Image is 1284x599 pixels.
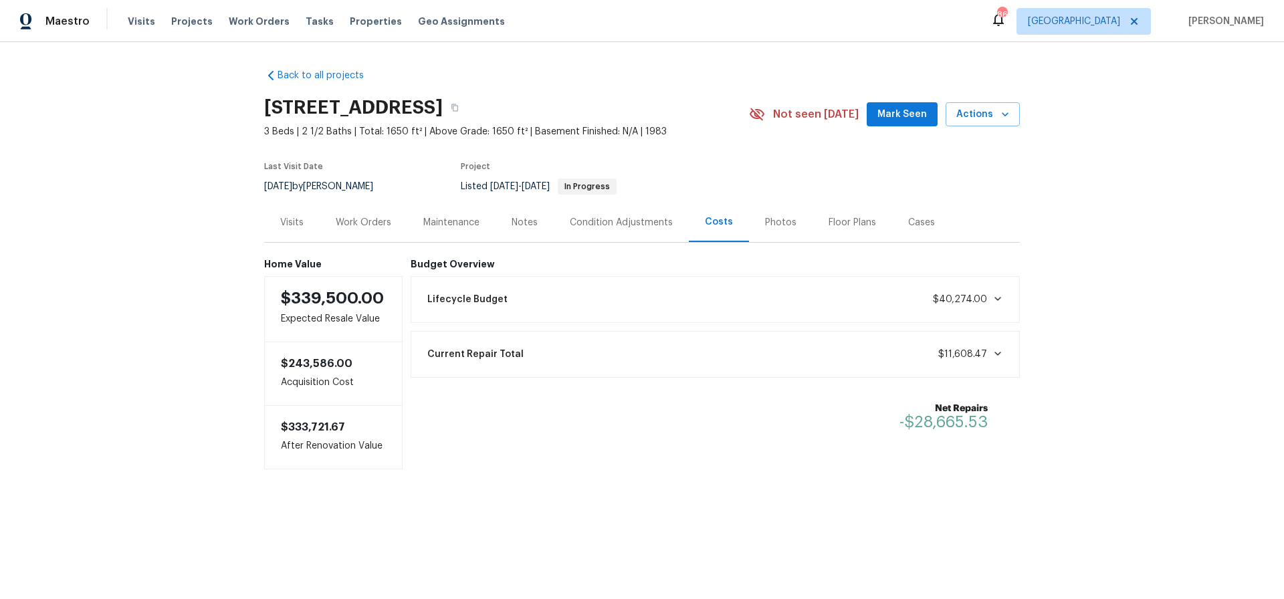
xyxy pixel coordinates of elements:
[938,350,987,359] span: $11,608.47
[306,17,334,26] span: Tasks
[423,216,479,229] div: Maintenance
[877,106,927,123] span: Mark Seen
[264,342,403,405] div: Acquisition Cost
[461,162,490,170] span: Project
[512,216,538,229] div: Notes
[264,405,403,469] div: After Renovation Value
[899,402,988,415] b: Net Repairs
[264,182,292,191] span: [DATE]
[427,293,508,306] span: Lifecycle Budget
[336,216,391,229] div: Work Orders
[281,422,345,433] span: $333,721.67
[1183,15,1264,28] span: [PERSON_NAME]
[350,15,402,28] span: Properties
[490,182,518,191] span: [DATE]
[418,15,505,28] span: Geo Assignments
[946,102,1020,127] button: Actions
[229,15,290,28] span: Work Orders
[264,259,403,269] h6: Home Value
[461,182,617,191] span: Listed
[933,295,987,304] span: $40,274.00
[281,290,384,306] span: $339,500.00
[128,15,155,28] span: Visits
[264,69,393,82] a: Back to all projects
[956,106,1009,123] span: Actions
[45,15,90,28] span: Maestro
[281,358,352,369] span: $243,586.00
[867,102,938,127] button: Mark Seen
[773,108,859,121] span: Not seen [DATE]
[490,182,550,191] span: -
[264,276,403,342] div: Expected Resale Value
[427,348,524,361] span: Current Repair Total
[1028,15,1120,28] span: [GEOGRAPHIC_DATA]
[559,183,615,191] span: In Progress
[171,15,213,28] span: Projects
[411,259,1021,269] h6: Budget Overview
[570,216,673,229] div: Condition Adjustments
[705,215,733,229] div: Costs
[997,8,1006,21] div: 86
[264,125,749,138] span: 3 Beds | 2 1/2 Baths | Total: 1650 ft² | Above Grade: 1650 ft² | Basement Finished: N/A | 1983
[765,216,796,229] div: Photos
[443,96,467,120] button: Copy Address
[908,216,935,229] div: Cases
[264,178,389,195] div: by [PERSON_NAME]
[264,101,443,114] h2: [STREET_ADDRESS]
[522,182,550,191] span: [DATE]
[829,216,876,229] div: Floor Plans
[899,414,988,430] span: -$28,665.53
[280,216,304,229] div: Visits
[264,162,323,170] span: Last Visit Date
